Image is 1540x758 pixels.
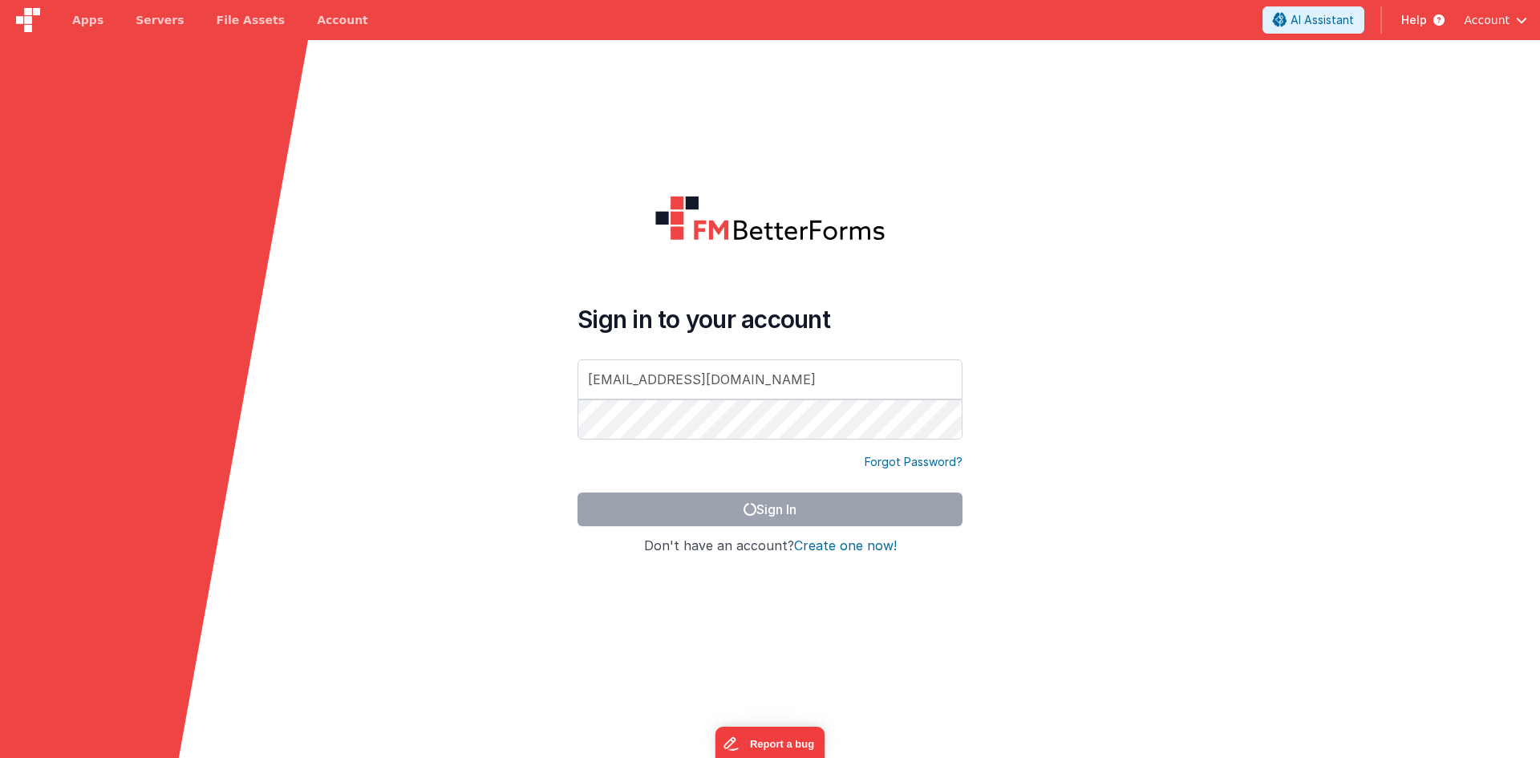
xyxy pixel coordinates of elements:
[1291,12,1354,28] span: AI Assistant
[577,359,962,399] input: Email Address
[577,492,962,526] button: Sign In
[794,539,897,553] button: Create one now!
[217,12,286,28] span: File Assets
[577,305,962,334] h4: Sign in to your account
[865,454,962,470] a: Forgot Password?
[72,12,103,28] span: Apps
[577,539,962,553] h4: Don't have an account?
[1464,12,1527,28] button: Account
[136,12,184,28] span: Servers
[1464,12,1510,28] span: Account
[1401,12,1427,28] span: Help
[1262,6,1364,34] button: AI Assistant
